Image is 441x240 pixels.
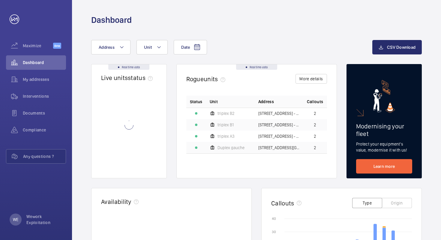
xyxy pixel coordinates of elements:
[23,110,66,116] span: Documents
[53,43,61,49] span: Beta
[314,134,316,138] span: 2
[108,64,149,70] div: Real time data
[356,159,412,174] a: Learn more
[271,199,294,207] h2: Callouts
[258,111,300,115] span: [STREET_ADDRESS] - [STREET_ADDRESS]
[204,75,228,83] span: units
[190,99,202,105] p: Status
[217,111,235,115] span: triplex B2
[295,74,327,84] button: More details
[372,40,422,54] button: CSV Download
[387,45,415,50] span: CSV Download
[144,45,152,50] span: Unit
[356,122,412,137] h2: Modernising your fleet
[101,74,155,82] h2: Live units
[26,214,62,226] p: Wework Exploitation
[258,123,300,127] span: [STREET_ADDRESS] - [STREET_ADDRESS]
[352,198,382,208] button: Type
[91,40,130,54] button: Address
[23,127,66,133] span: Compliance
[314,146,316,150] span: 2
[128,74,155,82] span: status
[272,230,276,234] text: 30
[23,60,66,66] span: Dashboard
[174,40,207,54] button: Date
[23,93,66,99] span: Interventions
[99,45,115,50] span: Address
[356,141,412,153] p: Protect your equipment's value, modernise it with us!
[186,75,228,83] h2: Rogue
[23,153,66,159] span: Any questions ?
[181,45,190,50] span: Date
[258,99,274,105] span: Address
[136,40,168,54] button: Unit
[258,146,300,150] span: [STREET_ADDRESS][GEOGRAPHIC_DATA][STREET_ADDRESS]
[382,198,412,208] button: Origin
[217,146,244,150] span: Duplex gauche
[13,217,18,223] p: WE
[101,198,131,205] h2: Availability
[23,43,53,49] span: Maximize
[314,123,316,127] span: 2
[373,80,395,113] img: marketing-card.svg
[314,111,316,115] span: 2
[236,64,277,70] div: Real time data
[217,123,234,127] span: triplex B1
[272,217,276,221] text: 40
[258,134,300,138] span: [STREET_ADDRESS] - [STREET_ADDRESS]
[307,99,323,105] span: Callouts
[23,76,66,82] span: My addresses
[91,14,132,26] h1: Dashboard
[210,99,218,105] span: Unit
[217,134,235,138] span: triplex A3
